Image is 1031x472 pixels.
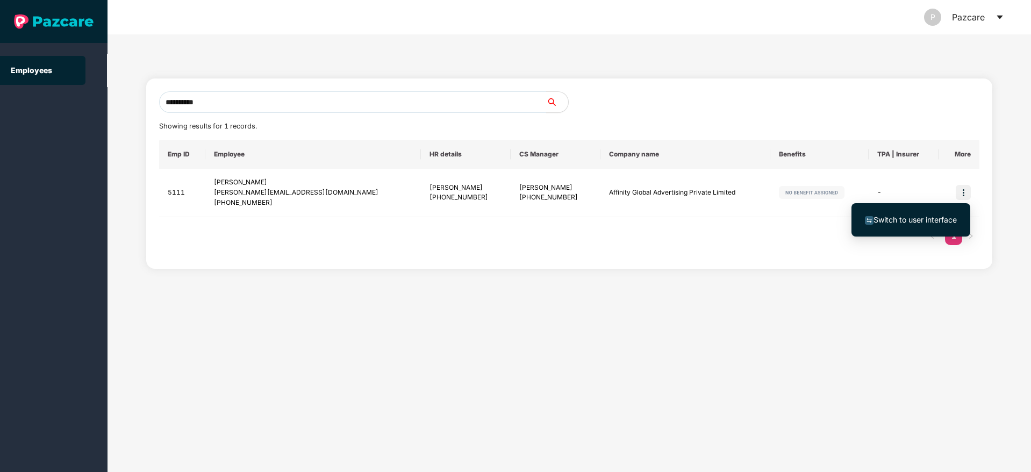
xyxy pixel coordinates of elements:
[968,233,974,239] span: right
[930,9,935,26] span: P
[159,122,257,130] span: Showing results for 1 records.
[11,66,52,75] a: Employees
[546,91,569,113] button: search
[519,192,592,203] div: [PHONE_NUMBER]
[874,215,957,224] span: Switch to user interface
[865,216,874,225] img: svg+xml;base64,PHN2ZyB4bWxucz0iaHR0cDovL3d3dy53My5vcmcvMjAwMC9zdmciIHdpZHRoPSIxNiIgaGVpZ2h0PSIxNi...
[600,140,770,169] th: Company name
[421,140,511,169] th: HR details
[996,13,1004,22] span: caret-down
[962,228,979,245] li: Next Page
[600,169,770,217] td: Affinity Global Advertising Private Limited
[429,183,502,193] div: [PERSON_NAME]
[546,98,568,106] span: search
[214,198,412,208] div: [PHONE_NUMBER]
[519,183,592,193] div: [PERSON_NAME]
[869,140,939,169] th: TPA | Insurer
[159,140,206,169] th: Emp ID
[962,228,979,245] button: right
[429,192,502,203] div: [PHONE_NUMBER]
[205,140,421,169] th: Employee
[511,140,600,169] th: CS Manager
[214,177,412,188] div: [PERSON_NAME]
[779,186,844,199] img: svg+xml;base64,PHN2ZyB4bWxucz0iaHR0cDovL3d3dy53My5vcmcvMjAwMC9zdmciIHdpZHRoPSIxMjIiIGhlaWdodD0iMj...
[159,169,206,217] td: 5111
[770,140,868,169] th: Benefits
[877,188,930,198] div: -
[939,140,979,169] th: More
[956,185,971,200] img: icon
[214,188,412,198] div: [PERSON_NAME][EMAIL_ADDRESS][DOMAIN_NAME]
